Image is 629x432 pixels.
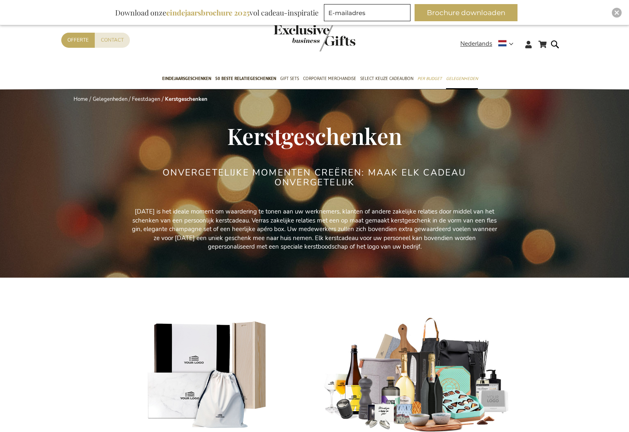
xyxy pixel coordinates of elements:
[61,33,95,48] a: Offerte
[280,74,299,83] span: Gift Sets
[614,10,619,15] img: Close
[303,74,356,83] span: Corporate Merchandise
[360,74,413,83] span: Select Keuze Cadeaubon
[460,39,519,49] div: Nederlands
[95,33,130,48] a: Contact
[415,4,517,21] button: Brochure downloaden
[161,168,468,187] h2: ONVERGETELIJKE MOMENTEN CREËREN: MAAK ELK CADEAU ONVERGETELIJK
[324,4,413,24] form: marketing offers and promotions
[324,4,410,21] input: E-mailadres
[227,120,402,151] span: Kerstgeschenken
[165,96,207,103] strong: Kerstgeschenken
[215,74,276,83] span: 50 beste relatiegeschenken
[74,96,88,103] a: Home
[132,96,160,103] a: Feestdagen
[166,8,250,18] b: eindejaarsbrochure 2025
[93,96,127,103] a: Gelegenheden
[417,74,442,83] span: Per Budget
[446,74,478,83] span: Gelegenheden
[612,8,622,18] div: Close
[131,207,498,251] p: [DATE] is het ideale moment om waardering te tonen aan uw werknemers, klanten of andere zakelijke...
[274,24,355,51] img: Exclusive Business gifts logo
[162,74,211,83] span: Eindejaarsgeschenken
[274,24,314,51] a: store logo
[112,4,322,21] div: Download onze vol cadeau-inspiratie
[460,39,492,49] span: Nederlands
